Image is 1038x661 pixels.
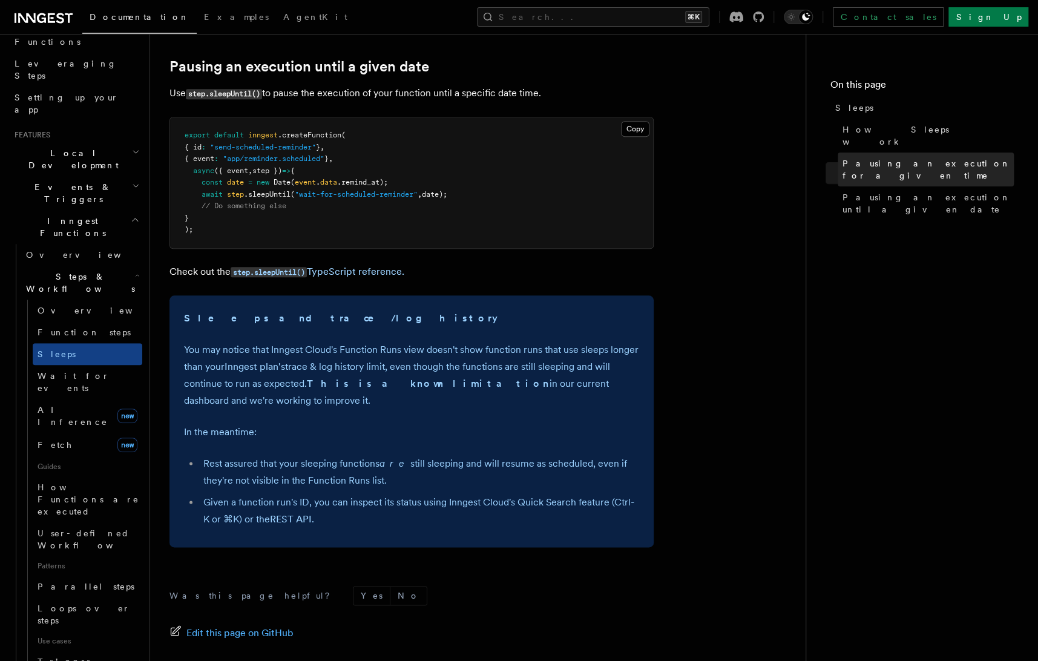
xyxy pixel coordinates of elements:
span: { id [185,143,202,151]
span: { [291,166,295,175]
span: Sleeps [835,102,873,114]
span: inngest [248,131,278,139]
span: Parallel steps [38,582,134,591]
a: AgentKit [276,4,355,33]
span: Documentation [90,12,189,22]
span: Guides [33,457,142,476]
a: Edit this page on GitHub [169,625,294,642]
span: AgentKit [283,12,347,22]
span: Loops over steps [38,603,130,625]
span: Steps & Workflows [21,271,135,295]
a: AI Inferencenew [33,399,142,433]
button: No [390,587,427,605]
span: new [257,178,269,186]
a: Pausing an execution for a given time [838,153,1014,186]
span: , [320,143,324,151]
em: are [379,458,410,469]
a: Contact sales [833,7,944,27]
a: REST API [270,513,312,525]
p: Was this page helpful? [169,590,338,602]
span: // Do something else [202,202,286,210]
a: Your first Functions [10,19,142,53]
span: Fetch [38,440,73,450]
a: Loops over steps [33,597,142,631]
span: Inngest Functions [10,215,131,239]
a: Parallel steps [33,576,142,597]
code: step.sleepUntil() [231,267,307,277]
p: You may notice that Inngest Cloud's Function Runs view doesn't show function runs that use sleeps... [184,341,639,409]
h4: On this page [830,77,1014,97]
span: step [227,190,244,199]
a: Documentation [82,4,197,34]
a: Wait for events [33,365,142,399]
a: How Sleeps work [838,119,1014,153]
span: "wait-for-scheduled-reminder" [295,190,418,199]
span: Function steps [38,327,131,337]
span: ( [341,131,346,139]
a: Overview [33,300,142,321]
span: date [227,178,244,186]
button: Copy [621,121,649,137]
kbd: ⌘K [685,11,702,23]
span: , [248,166,252,175]
span: . [316,178,320,186]
span: data [320,178,337,186]
span: .createFunction [278,131,341,139]
button: Inngest Functions [10,210,142,244]
span: Events & Triggers [10,181,132,205]
span: Sleeps [38,349,76,359]
span: ({ event [214,166,248,175]
span: ); [185,225,193,234]
span: await [202,190,223,199]
span: default [214,131,244,139]
span: export [185,131,210,139]
span: Pausing an execution for a given time [843,157,1014,182]
span: new [117,438,137,452]
span: new [117,409,137,423]
span: Wait for events [38,371,110,393]
span: "app/reminder.scheduled" [223,154,324,163]
span: Use cases [33,631,142,651]
li: Given a function run's ID, you can inspect its status using Inngest Cloud's Quick Search feature ... [200,494,639,528]
a: Leveraging Steps [10,53,142,87]
span: Pausing an execution until a given date [843,191,1014,215]
span: Local Development [10,147,132,171]
a: Sleeps [33,343,142,365]
a: step.sleepUntil()TypeScript reference. [231,266,404,277]
a: Sleeps [830,97,1014,119]
code: step.sleepUntil() [186,89,262,99]
span: How Sleeps work [843,123,1014,148]
a: Overview [21,244,142,266]
span: AI Inference [38,405,108,427]
span: "send-scheduled-reminder" [210,143,316,151]
span: = [248,178,252,186]
span: ( [291,190,295,199]
span: .sleepUntil [244,190,291,199]
button: Yes [353,587,390,605]
span: Overview [26,250,151,260]
span: , [418,190,422,199]
button: Local Development [10,142,142,176]
span: How Functions are executed [38,482,139,516]
a: Inngest plan's [225,361,285,372]
span: Overview [38,306,162,315]
p: Use to pause the execution of your function until a specific date time. [169,85,654,102]
strong: Sleeps and trace/log history [184,312,498,324]
a: Examples [197,4,276,33]
span: } [324,154,329,163]
button: Steps & Workflows [21,266,142,300]
a: Pausing an execution until a given date [169,58,429,75]
a: Fetchnew [33,433,142,457]
button: Events & Triggers [10,176,142,210]
span: => [282,166,291,175]
a: User-defined Workflows [33,522,142,556]
span: : [214,154,218,163]
span: .remind_at); [337,178,388,186]
a: How Functions are executed [33,476,142,522]
span: Leveraging Steps [15,59,117,81]
span: } [185,214,189,222]
span: Edit this page on GitHub [186,625,294,642]
button: Search...⌘K [477,7,709,27]
a: Sign Up [948,7,1028,27]
span: : [202,143,206,151]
